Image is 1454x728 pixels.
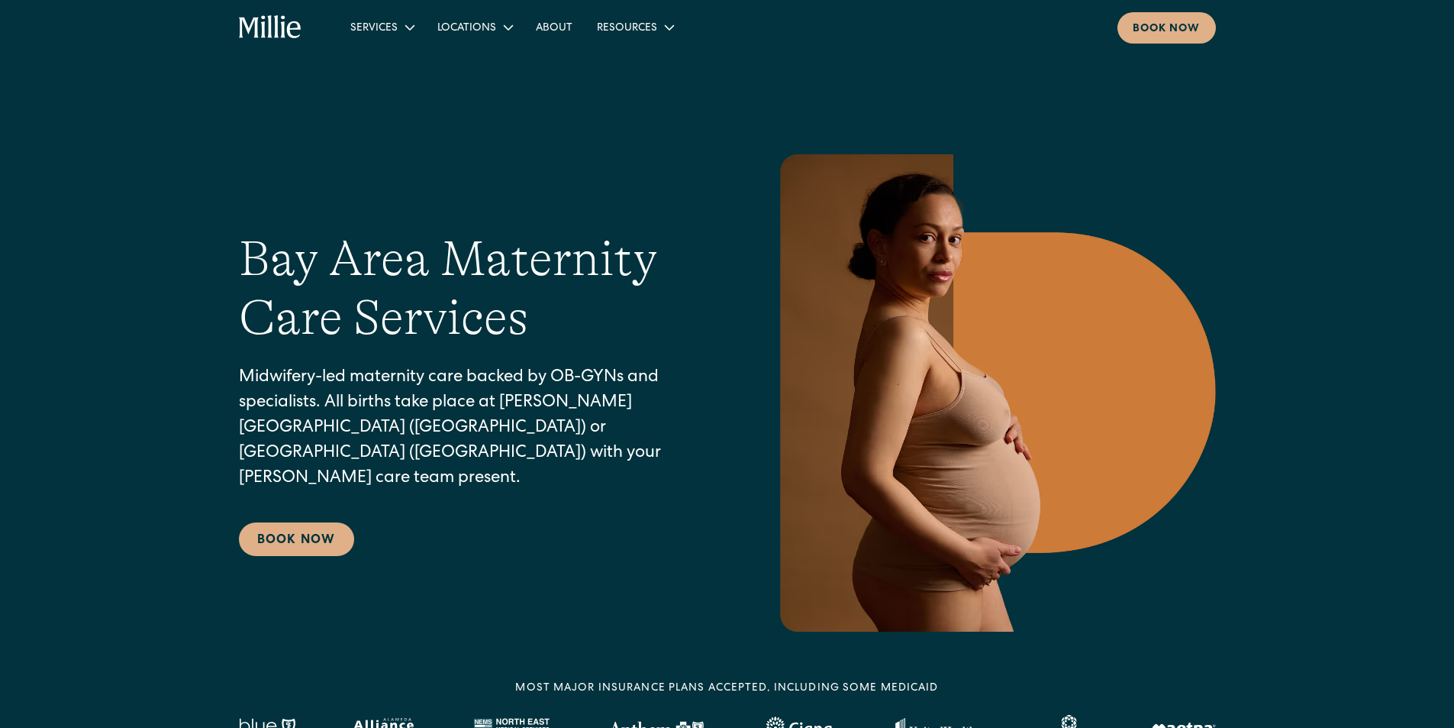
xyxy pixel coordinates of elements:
div: Resources [585,15,685,40]
div: Services [338,15,425,40]
a: About [524,15,585,40]
a: home [239,15,302,40]
div: Resources [597,21,657,37]
div: Locations [425,15,524,40]
div: MOST MAJOR INSURANCE PLANS ACCEPTED, INCLUDING some MEDICAID [515,681,938,697]
div: Services [350,21,398,37]
p: Midwifery-led maternity care backed by OB-GYNs and specialists. All births take place at [PERSON_... [239,366,709,492]
a: Book now [1117,12,1216,44]
div: Book now [1133,21,1201,37]
h1: Bay Area Maternity Care Services [239,230,709,348]
div: Locations [437,21,496,37]
img: Pregnant woman in neutral underwear holding her belly, standing in profile against a warm-toned g... [770,154,1216,632]
a: Book Now [239,523,354,556]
